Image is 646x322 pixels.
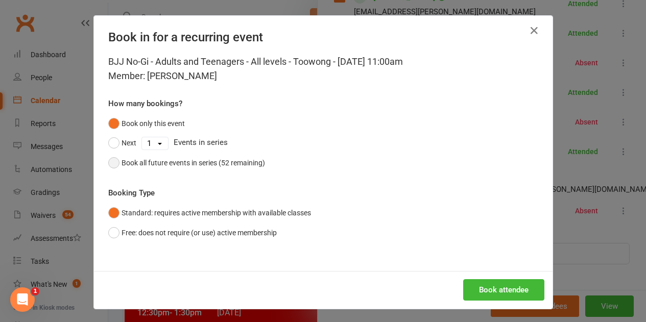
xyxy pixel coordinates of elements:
[108,133,136,153] button: Next
[10,287,35,312] iframe: Intercom live chat
[108,30,538,44] h4: Book in for a recurring event
[463,279,544,301] button: Book attendee
[108,203,311,222] button: Standard: requires active membership with available classes
[108,223,277,242] button: Free: does not require (or use) active membership
[108,114,185,133] button: Book only this event
[122,157,265,168] div: Book all future events in series (52 remaining)
[108,97,182,110] label: How many bookings?
[31,287,39,295] span: 1
[526,22,542,39] button: Close
[108,55,538,83] div: BJJ No-Gi - Adults and Teenagers - All levels - Toowong - [DATE] 11:00am Member: [PERSON_NAME]
[108,153,265,172] button: Book all future events in series (52 remaining)
[108,133,538,153] div: Events in series
[108,187,155,199] label: Booking Type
